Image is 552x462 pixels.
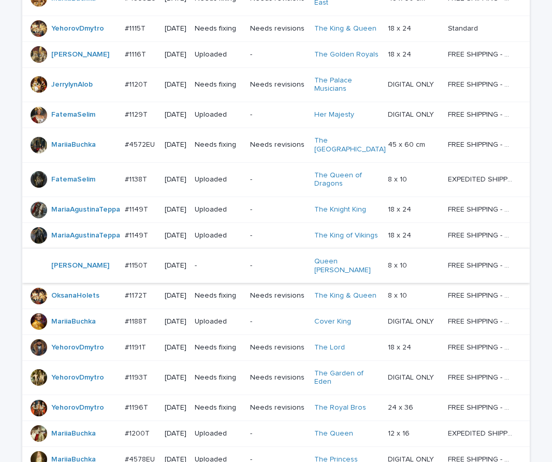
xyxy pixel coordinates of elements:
[314,429,353,438] a: The Queen
[125,138,157,149] p: #4572EU
[22,162,530,197] tr: FatemaSelim #1138T#1138T [DATE]Uploaded-The Queen of Dragons 8 x 108 x 10 EXPEDITED SHIPPING - pr...
[448,108,515,119] p: FREE SHIPPING - preview in 1-2 business days, after your approval delivery will take 5-10 b.d.
[195,429,242,438] p: Uploaded
[195,261,242,270] p: -
[125,108,150,119] p: #1129T
[250,291,306,300] p: Needs revisions
[388,371,436,382] p: DIGITAL ONLY
[51,343,104,352] a: YehorovDmytro
[125,48,148,59] p: #1116T
[165,429,186,438] p: [DATE]
[388,427,412,438] p: 12 x 16
[448,173,515,184] p: EXPEDITED SHIPPING - preview in 1 business day; delivery up to 5 business days after your approval.
[51,110,95,119] a: FatemaSelim
[22,395,530,421] tr: YehorovDmytro #1196T#1196T [DATE]Needs fixingNeeds revisionsThe Royal Bros 24 x 3624 x 36 FREE SH...
[250,141,306,149] p: Needs revisions
[250,403,306,412] p: Needs revisions
[22,16,530,41] tr: YehorovDmytro #1115T#1115T [DATE]Needs fixingNeeds revisionsThe King & Queen 18 x 2418 x 24 Stand...
[51,205,120,214] a: MariaAgustinaTeppa
[165,403,186,412] p: [DATE]
[125,341,148,352] p: #1191T
[51,261,109,270] a: [PERSON_NAME]
[314,257,379,275] a: Queen [PERSON_NAME]
[165,291,186,300] p: [DATE]
[388,341,413,352] p: 18 x 24
[165,80,186,89] p: [DATE]
[314,343,345,352] a: The Lord
[314,403,366,412] a: The Royal Bros
[51,317,96,326] a: MariiaBuchka
[125,78,150,89] p: #1120T
[388,259,409,270] p: 8 x 10
[448,401,515,412] p: FREE SHIPPING - preview in 1-2 business days, after your approval delivery will take 5-10 b.d.
[195,175,242,184] p: Uploaded
[165,50,186,59] p: [DATE]
[22,222,530,248] tr: MariaAgustinaTeppa #1149T#1149T [DATE]Uploaded-The King of Vikings 18 x 2418 x 24 FREE SHIPPING -...
[448,48,515,59] p: FREE SHIPPING - preview in 1-2 business days, after your approval delivery will take 5-10 b.d.
[165,110,186,119] p: [DATE]
[388,173,409,184] p: 8 x 10
[448,289,515,300] p: FREE SHIPPING - preview in 1-2 business days, after your approval delivery will take 5-10 b.d.
[51,373,104,382] a: YehorovDmytro
[388,315,436,326] p: DIGITAL ONLY
[125,427,152,438] p: #1200T
[165,343,186,352] p: [DATE]
[195,110,242,119] p: Uploaded
[448,371,515,382] p: FREE SHIPPING - preview in 1-2 business days, after your approval delivery will take 5-10 b.d.
[388,78,436,89] p: DIGITAL ONLY
[448,22,480,33] p: Standard
[195,231,242,240] p: Uploaded
[51,291,99,300] a: OksanaHolets
[125,259,150,270] p: #1150T
[195,373,242,382] p: Needs fixing
[51,403,104,412] a: YehorovDmytro
[314,205,366,214] a: The Knight King
[195,80,242,89] p: Needs fixing
[195,50,242,59] p: Uploaded
[165,24,186,33] p: [DATE]
[314,171,379,189] a: The Queen of Dragons
[22,360,530,395] tr: YehorovDmytro #1193T#1193T [DATE]Needs fixingNeeds revisionsThe Garden of Eden DIGITAL ONLYDIGITA...
[388,203,413,214] p: 18 x 24
[22,309,530,335] tr: MariiaBuchka #1188T#1188T [DATE]Uploaded-Cover King DIGITAL ONLYDIGITAL ONLY FREE SHIPPING - prev...
[125,315,149,326] p: #1188T
[22,197,530,223] tr: MariaAgustinaTeppa #1149T#1149T [DATE]Uploaded-The Knight King 18 x 2418 x 24 FREE SHIPPING - pre...
[195,343,242,352] p: Needs fixing
[388,108,436,119] p: DIGITAL ONLY
[165,205,186,214] p: [DATE]
[22,128,530,162] tr: MariiaBuchka #4572EU#4572EU [DATE]Needs fixingNeeds revisionsThe [GEOGRAPHIC_DATA] 45 x 60 cm45 x...
[51,50,109,59] a: [PERSON_NAME]
[195,403,242,412] p: Needs fixing
[250,317,306,326] p: -
[250,429,306,438] p: -
[388,138,427,149] p: 45 x 60 cm
[195,291,242,300] p: Needs fixing
[22,41,530,67] tr: [PERSON_NAME] #1116T#1116T [DATE]Uploaded-The Golden Royals 18 x 2418 x 24 FREE SHIPPING - previe...
[314,136,386,154] a: The [GEOGRAPHIC_DATA]
[314,50,379,59] a: The Golden Royals
[250,231,306,240] p: -
[448,427,515,438] p: EXPEDITED SHIPPING - preview in 1 business day; delivery up to 5 business days after your approval.
[195,205,242,214] p: Uploaded
[125,371,150,382] p: #1193T
[22,248,530,283] tr: [PERSON_NAME] #1150T#1150T [DATE]--Queen [PERSON_NAME] 8 x 108 x 10 FREE SHIPPING - preview in 1-...
[125,173,149,184] p: #1138T
[22,67,530,102] tr: JerrylynAlob #1120T#1120T [DATE]Needs fixingNeeds revisionsThe Palace Musicians DIGITAL ONLYDIGIT...
[388,401,415,412] p: 24 x 36
[250,261,306,270] p: -
[250,175,306,184] p: -
[250,80,306,89] p: Needs revisions
[314,231,378,240] a: The King of Vikings
[125,229,150,240] p: #1149T
[314,110,354,119] a: Her Majesty
[314,291,376,300] a: The King & Queen
[22,283,530,309] tr: OksanaHolets #1172T#1172T [DATE]Needs fixingNeeds revisionsThe King & Queen 8 x 108 x 10 FREE SHI...
[165,141,186,149] p: [DATE]
[165,373,186,382] p: [DATE]
[51,231,120,240] a: MariaAgustinaTeppa
[51,175,95,184] a: FatemaSelim
[51,141,96,149] a: MariiaBuchka
[448,78,515,89] p: FREE SHIPPING - preview in 1-2 business days, after your approval delivery will take 5-10 b.d.
[448,315,515,326] p: FREE SHIPPING - preview in 1-2 business days, after your approval delivery will take 5-10 b.d.
[314,369,379,387] a: The Garden of Eden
